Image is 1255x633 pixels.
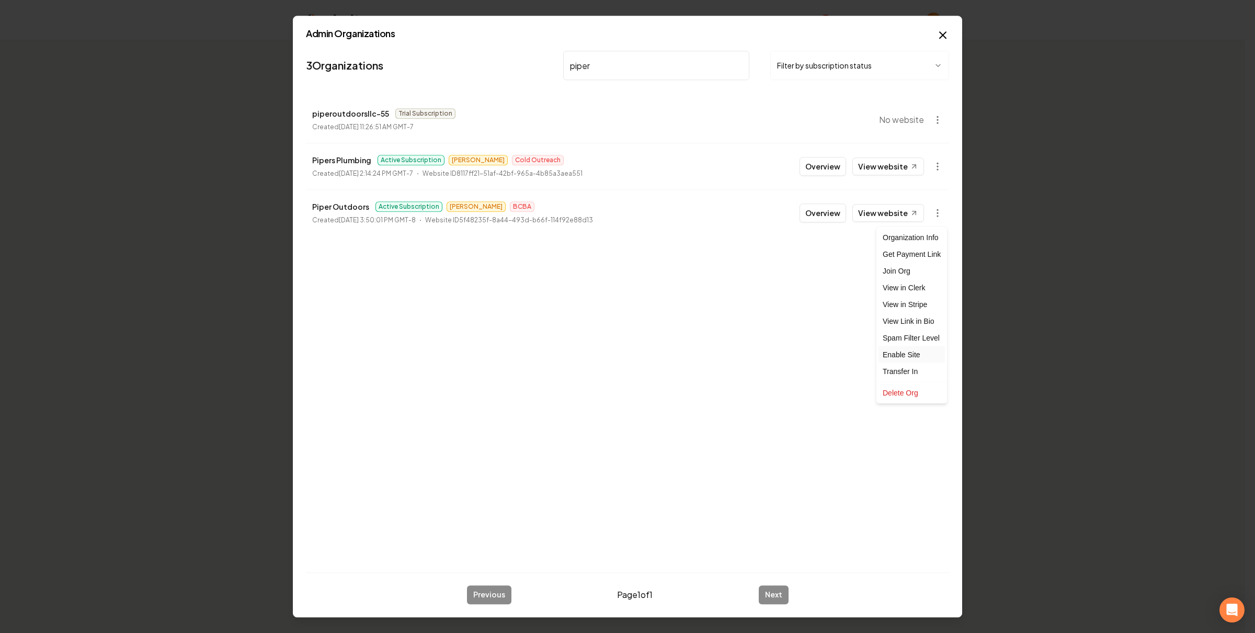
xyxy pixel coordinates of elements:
a: View in Clerk [878,279,945,296]
a: View Link in Bio [878,313,945,330]
div: Delete Org [878,385,945,401]
div: Get Payment Link [878,246,945,263]
div: Organization Info [878,229,945,246]
a: View in Stripe [878,296,945,313]
div: Join Org [878,263,945,279]
div: Spam Filter Level [878,330,945,346]
div: Transfer In [878,363,945,380]
div: Enable Site [878,346,945,363]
